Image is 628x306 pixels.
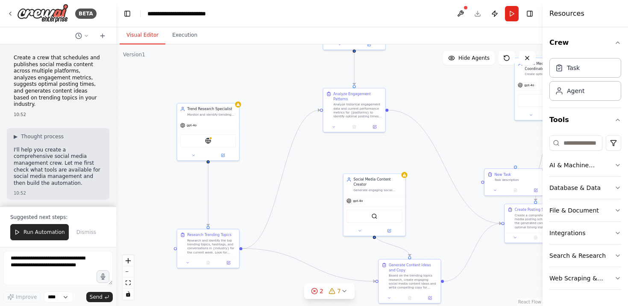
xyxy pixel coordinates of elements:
[205,163,211,226] g: Edge from 944f19ef-c8c2-42e8-99db-7cd1c3f41186 to 70e2c061-b949-4789-96ec-a35ad086a218
[515,213,563,230] div: Create a comprehensive social media posting schedule using the generated content and optimal timi...
[187,113,236,117] div: Monitor and identify trending topics, hashtags, and content opportunities in {industry} by resear...
[121,8,133,20] button: Hide left sidebar
[524,83,534,87] span: gpt-4o
[524,8,536,20] button: Hide right sidebar
[123,289,134,300] button: toggle interactivity
[352,52,357,85] g: Edge from 44ef9510-fdaf-4676-a870-44b368cb5378 to 32ee5f3e-dc43-404e-8867-af74ad109bf4
[549,161,614,169] div: AI & Machine Learning
[165,26,204,44] button: Execution
[458,55,490,61] span: Hide Agents
[353,188,402,192] div: Generate engaging social media content ideas and copy for {platforms} based on trending topics in...
[10,224,69,240] button: Run Automation
[525,235,546,241] button: No output available
[205,138,211,144] img: EXASearchTool
[21,133,64,140] span: Thought process
[527,187,544,193] button: Open in side panel
[86,292,113,302] button: Send
[378,259,441,303] div: Generate Content Ideas and CopyBased on the trending topics research, create engaging social medi...
[197,260,219,266] button: No output available
[333,91,382,102] div: Analyze Engagement Patterns
[389,274,437,290] div: Based on the trending topics research, create engaging social media content ideas and write compe...
[123,51,145,58] div: Version 1
[123,277,134,289] button: fit view
[343,173,406,236] div: Social Media Content CreatorGenerate engaging social media content ideas and copy for {platforms}...
[549,184,601,192] div: Database & Data
[388,108,501,226] g: Edge from 32ee5f3e-dc43-404e-8867-af74ad109bf4 to 960d29e0-1b92-4ac2-85ca-9b56d0e269cc
[371,213,377,219] img: SerperDevTool
[515,207,558,212] div: Create Posting Schedule
[504,204,567,243] div: Create Posting ScheduleCreate a comprehensive social media posting schedule using the generated c...
[421,295,438,301] button: Open in side panel
[187,107,236,112] div: Trend Research Specialist
[549,229,585,237] div: Integrations
[14,133,18,140] span: ▶
[375,228,404,234] button: Open in side panel
[323,88,385,132] div: Analyze Engagement PatternsAnalyze historical engagement data and current performance metrics for...
[76,229,96,236] span: Dismiss
[187,232,232,237] div: Research Trending Topics
[120,26,165,44] button: Visual Editor
[176,103,239,161] div: Trend Research SpecialistMonitor and identify trending topics, hashtags, and content opportunitie...
[549,199,621,221] button: File & Document
[353,177,402,187] div: Social Media Content Creator
[444,221,501,284] g: Edge from 894c1f2d-96ca-4946-9580-37192af8be87 to 960d29e0-1b92-4ac2-85ca-9b56d0e269cc
[123,255,134,300] div: React Flow controls
[549,31,621,55] button: Crew
[10,214,106,221] p: Suggested next steps:
[567,64,580,72] div: Task
[495,178,543,182] div: Task description
[549,177,621,199] button: Database & Data
[187,123,197,127] span: gpt-4o
[90,294,103,300] span: Send
[567,87,584,95] div: Agent
[399,295,420,301] button: No output available
[549,206,599,215] div: File & Document
[14,147,103,187] p: I'll help you create a comprehensive social media management crew. Let me first check what tools ...
[14,111,103,118] div: 10:52
[549,245,621,267] button: Search & Research
[337,287,341,295] span: 7
[176,229,239,268] div: Research Trending TopicsResearch and identify the top trending topics, hashtags, and conversation...
[220,260,237,266] button: Open in side panel
[549,132,621,297] div: Tools
[549,9,584,19] h4: Resources
[3,291,41,303] button: Improve
[123,266,134,277] button: zoom out
[443,51,495,65] button: Hide Agents
[123,255,134,266] button: zoom in
[208,152,237,158] button: Open in side panel
[549,55,621,108] div: Crew
[23,229,65,236] span: Run Automation
[304,283,355,299] button: 27
[353,199,363,203] span: gpt-4o
[17,4,68,23] img: Logo
[96,31,109,41] button: Start a new chat
[333,102,382,119] div: Analyze historical engagement data and current performance metrics for {platforms} to identify op...
[366,124,383,130] button: Open in side panel
[72,224,100,240] button: Dismiss
[320,287,323,295] span: 2
[187,239,236,255] div: Research and identify the top trending topics, hashtags, and conversations in {industry} for the ...
[72,31,92,41] button: Switch to previous chat
[372,234,412,256] g: Edge from 3d38b0ef-6e4a-4dd5-bb51-981cb1a8be76 to 894c1f2d-96ca-4946-9580-37192af8be87
[484,169,547,196] div: New TaskTask description
[242,246,375,283] g: Edge from 70e2c061-b949-4789-96ec-a35ad086a218 to 894c1f2d-96ca-4946-9580-37192af8be87
[549,108,621,132] button: Tools
[97,270,109,283] button: Click to speak your automation idea
[75,9,97,19] div: BETA
[549,267,621,289] button: Web Scraping & Browsing
[495,172,511,177] div: New Task
[518,300,541,304] a: React Flow attribution
[549,251,606,260] div: Search & Research
[389,262,437,273] div: Generate Content Ideas and Copy
[16,294,37,300] span: Improve
[549,274,614,283] div: Web Scraping & Browsing
[242,108,320,251] g: Edge from 70e2c061-b949-4789-96ec-a35ad086a218 to 32ee5f3e-dc43-404e-8867-af74ad109bf4
[343,124,365,130] button: No output available
[525,72,573,76] div: Create optimal posting schedules for {platforms} by analyzing audience activity patterns and orga...
[14,55,103,108] p: Create a crew that schedules and publishes social media content across multiple platforms, analyz...
[514,58,577,120] div: Social Media Scheduler CoordinatorCreate optimal posting schedules for {platforms} by analyzing a...
[525,61,573,71] div: Social Media Scheduler Coordinator
[549,154,621,176] button: AI & Machine Learning
[549,222,621,244] button: Integrations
